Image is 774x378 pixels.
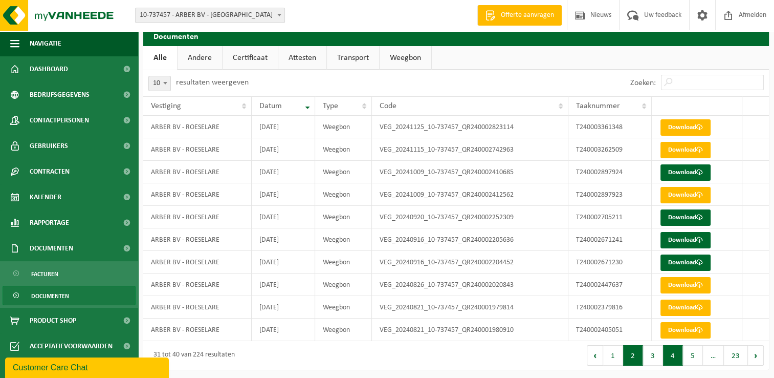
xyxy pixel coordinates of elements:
[30,308,76,333] span: Product Shop
[252,228,316,251] td: [DATE]
[143,161,252,183] td: ARBER BV - ROESELARE
[576,102,620,110] span: Taaknummer
[149,76,170,91] span: 10
[143,46,177,70] a: Alle
[30,184,61,210] span: Kalender
[143,138,252,161] td: ARBER BV - ROESELARE
[660,322,711,339] a: Download
[278,46,326,70] a: Attesten
[252,206,316,228] td: [DATE]
[252,319,316,341] td: [DATE]
[372,296,568,319] td: VEG_20240821_10-737457_QR240001979814
[252,161,316,183] td: [DATE]
[315,161,372,183] td: Weegbon
[143,274,252,296] td: ARBER BV - ROESELARE
[135,8,285,23] span: 10-737457 - ARBER BV - ROESELARE
[30,236,73,261] span: Documenten
[603,345,623,366] button: 1
[380,102,396,110] span: Code
[30,133,68,159] span: Gebruikers
[660,209,711,226] a: Download
[568,161,652,183] td: T240002897924
[136,8,284,23] span: 10-737457 - ARBER BV - ROESELARE
[3,264,136,283] a: Facturen
[315,319,372,341] td: Weegbon
[724,345,748,366] button: 23
[143,296,252,319] td: ARBER BV - ROESELARE
[660,164,711,181] a: Download
[568,206,652,228] td: T240002705211
[143,251,252,274] td: ARBER BV - ROESELARE
[498,10,557,20] span: Offerte aanvragen
[683,345,703,366] button: 5
[660,255,711,271] a: Download
[30,56,68,82] span: Dashboard
[315,296,372,319] td: Weegbon
[252,183,316,206] td: [DATE]
[30,31,61,56] span: Navigatie
[31,264,58,284] span: Facturen
[380,46,431,70] a: Weegbon
[663,345,683,366] button: 4
[372,319,568,341] td: VEG_20240821_10-737457_QR240001980910
[30,210,69,236] span: Rapportage
[252,138,316,161] td: [DATE]
[252,251,316,274] td: [DATE]
[660,277,711,293] a: Download
[568,116,652,138] td: T240003361348
[703,345,724,366] span: …
[643,345,663,366] button: 3
[568,183,652,206] td: T240002897923
[143,206,252,228] td: ARBER BV - ROESELARE
[660,187,711,203] a: Download
[259,102,282,110] span: Datum
[568,319,652,341] td: T240002405051
[252,274,316,296] td: [DATE]
[176,78,249,87] label: resultaten weergeven
[587,345,603,366] button: Previous
[315,251,372,274] td: Weegbon
[315,138,372,161] td: Weegbon
[372,206,568,228] td: VEG_20240920_10-737457_QR240002252309
[323,102,338,110] span: Type
[568,251,652,274] td: T240002671230
[568,138,652,161] td: T240003262509
[315,116,372,138] td: Weegbon
[372,228,568,251] td: VEG_20240916_10-737457_QR240002205636
[315,206,372,228] td: Weegbon
[477,5,562,26] a: Offerte aanvragen
[660,232,711,248] a: Download
[372,138,568,161] td: VEG_20241115_10-737457_QR240002742963
[372,161,568,183] td: VEG_20241009_10-737457_QR240002410685
[568,274,652,296] td: T240002447637
[660,300,711,316] a: Download
[327,46,379,70] a: Transport
[315,228,372,251] td: Weegbon
[143,183,252,206] td: ARBER BV - ROESELARE
[568,296,652,319] td: T240002379816
[748,345,764,366] button: Next
[660,142,711,158] a: Download
[143,319,252,341] td: ARBER BV - ROESELARE
[30,159,70,184] span: Contracten
[223,46,278,70] a: Certificaat
[148,346,235,365] div: 31 tot 40 van 224 resultaten
[623,345,643,366] button: 2
[5,355,171,378] iframe: chat widget
[151,102,181,110] span: Vestiging
[178,46,222,70] a: Andere
[30,333,113,359] span: Acceptatievoorwaarden
[143,26,769,46] h2: Documenten
[3,286,136,305] a: Documenten
[372,183,568,206] td: VEG_20241009_10-737457_QR240002412562
[568,228,652,251] td: T240002671241
[372,251,568,274] td: VEG_20240916_10-737457_QR240002204452
[315,274,372,296] td: Weegbon
[30,82,90,108] span: Bedrijfsgegevens
[143,116,252,138] td: ARBER BV - ROESELARE
[252,296,316,319] td: [DATE]
[31,286,69,306] span: Documenten
[630,79,656,87] label: Zoeken:
[143,228,252,251] td: ARBER BV - ROESELARE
